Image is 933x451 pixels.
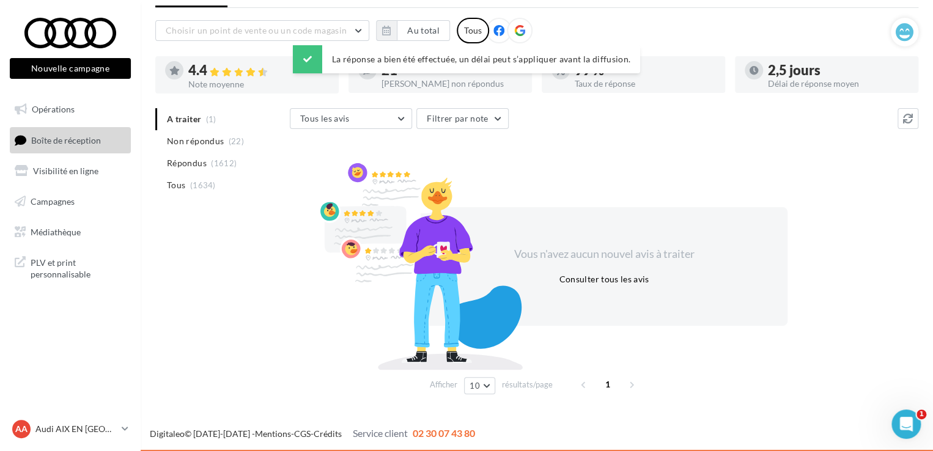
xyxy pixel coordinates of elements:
span: 1 [598,375,618,394]
span: (1612) [211,158,237,168]
a: Opérations [7,97,133,122]
span: résultats/page [502,379,553,391]
p: Audi AIX EN [GEOGRAPHIC_DATA] [35,423,117,435]
div: Vous n'avez aucun nouvel avis à traiter [499,246,709,262]
a: Boîte de réception [7,127,133,153]
span: Choisir un point de vente ou un code magasin [166,25,347,35]
button: Tous les avis [290,108,412,129]
button: Choisir un point de vente ou un code magasin [155,20,369,41]
div: [PERSON_NAME] non répondus [382,79,522,88]
div: Délai de réponse moyen [768,79,909,88]
span: Médiathèque [31,226,81,237]
span: Afficher [430,379,457,391]
span: 10 [470,381,480,391]
button: Au total [376,20,450,41]
a: PLV et print personnalisable [7,249,133,285]
span: 1 [916,409,926,419]
span: (1634) [190,180,216,190]
a: Mentions [255,428,291,439]
div: 2,5 jours [768,64,909,77]
span: (22) [229,136,244,146]
span: Répondus [167,157,207,169]
span: Visibilité en ligne [33,166,98,176]
span: AA [15,423,28,435]
div: La réponse a bien été effectuée, un délai peut s’appliquer avant la diffusion. [293,45,640,73]
div: Taux de réponse [575,79,715,88]
button: Au total [397,20,450,41]
button: 10 [464,377,495,394]
a: Visibilité en ligne [7,158,133,184]
span: Boîte de réception [31,134,101,145]
span: © [DATE]-[DATE] - - - [150,428,475,439]
span: PLV et print personnalisable [31,254,126,280]
div: 4.4 [188,64,329,78]
div: Note moyenne [188,80,329,89]
span: Non répondus [167,135,224,147]
span: 02 30 07 43 80 [413,427,475,439]
a: AA Audi AIX EN [GEOGRAPHIC_DATA] [10,417,131,441]
button: Nouvelle campagne [10,58,131,79]
iframe: Intercom live chat [891,409,921,439]
span: Tous [167,179,185,191]
a: CGS [294,428,311,439]
span: Service client [353,427,408,439]
a: Médiathèque [7,219,133,245]
button: Filtrer par note [416,108,509,129]
div: Tous [457,18,489,43]
a: Crédits [314,428,342,439]
span: Opérations [32,104,75,114]
button: Consulter tous les avis [554,272,654,287]
div: 99 % [575,64,715,77]
a: Digitaleo [150,428,185,439]
a: Campagnes [7,189,133,215]
span: Campagnes [31,196,75,207]
span: Tous les avis [300,113,350,123]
